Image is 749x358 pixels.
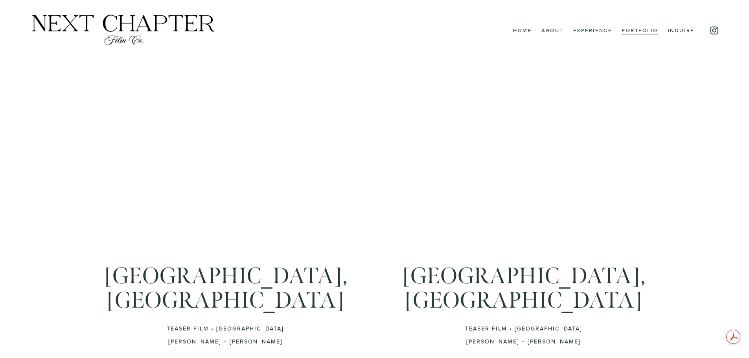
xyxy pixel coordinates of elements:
a: Home [513,25,532,35]
a: Portfolio [622,25,658,35]
p: Teaser Film • [GEOGRAPHIC_DATA] [398,325,650,332]
iframe: Trailer [398,110,650,252]
p: [PERSON_NAME] + [PERSON_NAME] [99,338,352,345]
p: [PERSON_NAME] + [PERSON_NAME] [398,338,650,345]
img: Next Chapter Film Co. [30,13,217,47]
span: [GEOGRAPHIC_DATA], [GEOGRAPHIC_DATA] [104,262,352,314]
p: Teaser Film • [GEOGRAPHIC_DATA] [99,325,352,332]
a: Experience [573,25,612,35]
a: About [541,25,563,35]
a: Inquire [668,25,694,35]
iframe: Jessi + Kyle Wedding Trailer [99,110,352,243]
a: Instagram [709,26,719,35]
span: [GEOGRAPHIC_DATA], [GEOGRAPHIC_DATA] [402,262,650,314]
